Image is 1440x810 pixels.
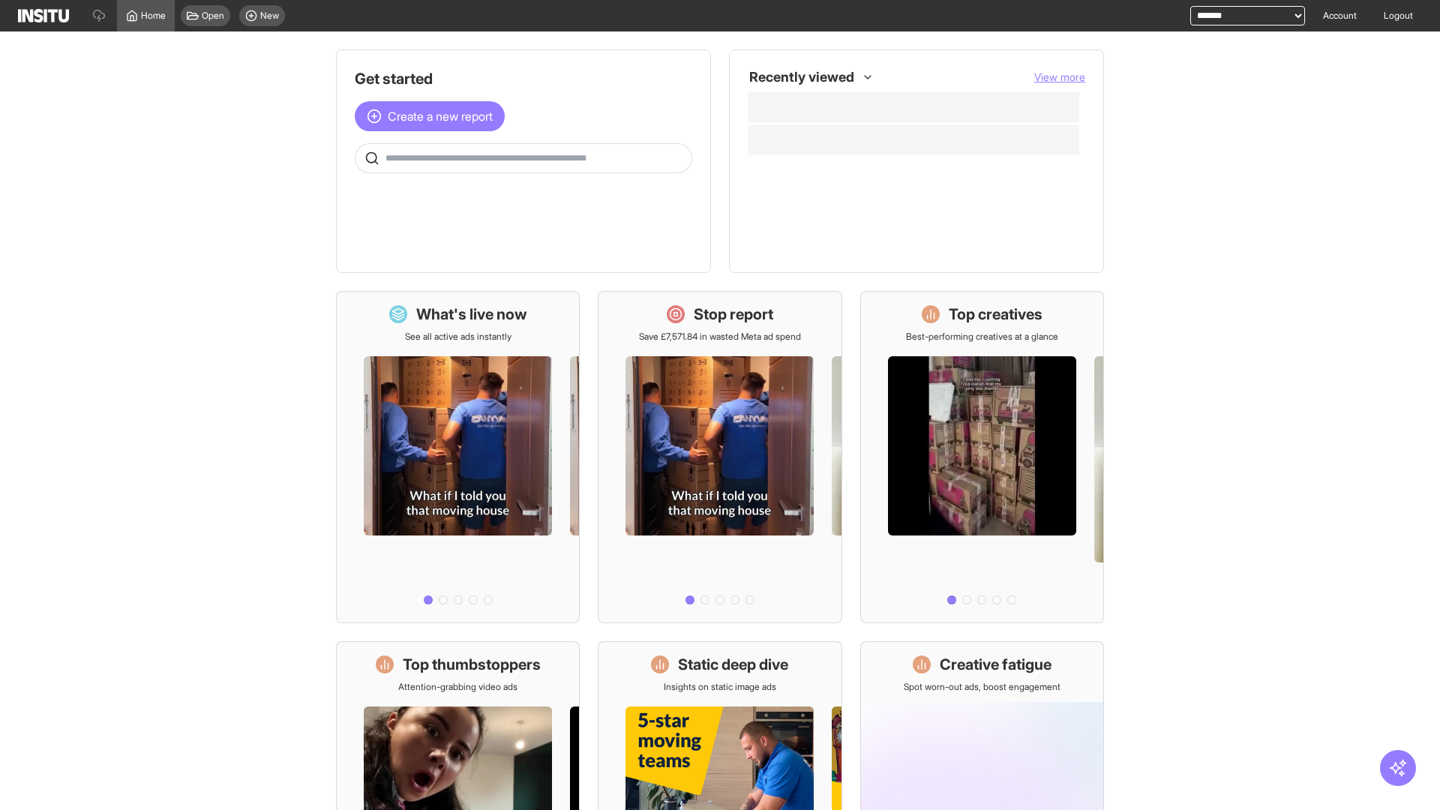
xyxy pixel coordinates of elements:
span: Home [141,10,166,22]
p: Insights on static image ads [664,681,776,693]
h1: What's live now [416,304,527,325]
h1: Stop report [694,304,773,325]
h1: Static deep dive [678,654,788,675]
span: Create a new report [388,107,493,125]
p: See all active ads instantly [405,331,511,343]
img: Logo [18,9,69,22]
h1: Top thumbstoppers [403,654,541,675]
h1: Top creatives [949,304,1042,325]
span: View more [1034,70,1085,83]
p: Attention-grabbing video ads [398,681,517,693]
button: View more [1034,70,1085,85]
a: Stop reportSave £7,571.84 in wasted Meta ad spend [598,291,841,623]
a: Top creativesBest-performing creatives at a glance [860,291,1104,623]
p: Best-performing creatives at a glance [906,331,1058,343]
span: Open [202,10,224,22]
span: New [260,10,279,22]
button: Create a new report [355,101,505,131]
a: What's live nowSee all active ads instantly [336,291,580,623]
p: Save £7,571.84 in wasted Meta ad spend [639,331,801,343]
h1: Get started [355,68,692,89]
